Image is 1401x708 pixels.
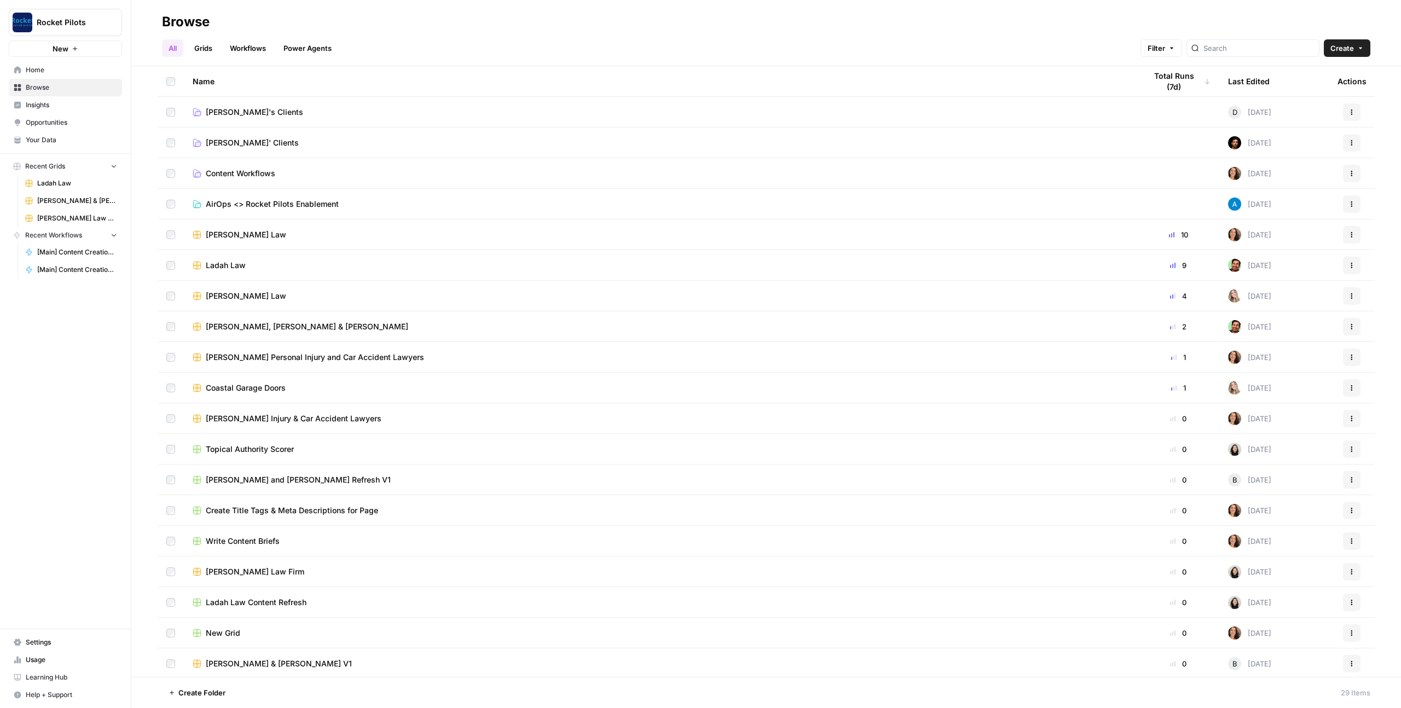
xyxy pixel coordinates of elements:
[206,658,352,669] span: [PERSON_NAME] & [PERSON_NAME] V1
[1146,474,1211,485] div: 0
[193,536,1128,547] a: Write Content Briefs
[37,213,117,223] span: [PERSON_NAME] Law Firm
[1228,596,1241,609] img: t5ef5oef8zpw1w4g2xghobes91mw
[9,114,122,131] a: Opportunities
[193,199,1128,210] a: AirOps <> Rocket Pilots Enablement
[26,83,117,92] span: Browse
[1228,657,1271,670] div: [DATE]
[206,352,424,363] span: [PERSON_NAME] Personal Injury and Car Accident Lawyers
[9,131,122,149] a: Your Data
[1324,39,1370,57] button: Create
[193,137,1128,148] a: [PERSON_NAME]' Clients
[1228,136,1241,149] img: wt756mygx0n7rybn42vblmh42phm
[206,566,304,577] span: [PERSON_NAME] Law Firm
[1232,474,1237,485] span: B
[1228,443,1271,456] div: [DATE]
[37,17,103,28] span: Rocket Pilots
[1338,66,1367,96] div: Actions
[1341,687,1370,698] div: 29 Items
[1228,381,1271,394] div: [DATE]
[37,247,117,257] span: [Main] Content Creation Brief
[1146,505,1211,516] div: 0
[1330,43,1354,54] span: Create
[37,178,117,188] span: Ladah Law
[1146,628,1211,639] div: 0
[1203,43,1315,54] input: Search
[188,39,219,57] a: Grids
[9,227,122,243] button: Recent Workflows
[9,686,122,704] button: Help + Support
[193,474,1128,485] a: [PERSON_NAME] and [PERSON_NAME] Refresh V1
[1228,565,1271,578] div: [DATE]
[193,66,1128,96] div: Name
[193,505,1128,516] a: Create Title Tags & Meta Descriptions for Page
[1228,259,1271,272] div: [DATE]
[206,505,378,516] span: Create Title Tags & Meta Descriptions for Page
[9,158,122,175] button: Recent Grids
[206,536,280,547] span: Write Content Briefs
[1141,39,1182,57] button: Filter
[193,597,1128,608] a: Ladah Law Content Refresh
[193,444,1128,455] a: Topical Authority Scorer
[26,655,117,665] span: Usage
[277,39,338,57] a: Power Agents
[206,321,408,332] span: [PERSON_NAME], [PERSON_NAME] & [PERSON_NAME]
[26,118,117,127] span: Opportunities
[9,9,122,36] button: Workspace: Rocket Pilots
[206,229,286,240] span: [PERSON_NAME] Law
[1146,260,1211,271] div: 9
[1228,596,1271,609] div: [DATE]
[20,175,122,192] a: Ladah Law
[26,690,117,700] span: Help + Support
[193,628,1128,639] a: New Grid
[9,634,122,651] a: Settings
[193,352,1128,363] a: [PERSON_NAME] Personal Injury and Car Accident Lawyers
[1146,352,1211,363] div: 1
[1146,566,1211,577] div: 0
[1146,291,1211,301] div: 4
[1228,412,1241,425] img: s97njzuoxvuhx495axgpmnahud50
[193,229,1128,240] a: [PERSON_NAME] Law
[1228,626,1271,640] div: [DATE]
[26,637,117,647] span: Settings
[26,672,117,682] span: Learning Hub
[20,243,122,261] a: [Main] Content Creation Brief
[9,61,122,79] a: Home
[1228,289,1271,303] div: [DATE]
[9,40,122,57] button: New
[1228,289,1241,303] img: 5w5gfnfvi8qmvnmuepwg2tjpkkn3
[9,651,122,669] a: Usage
[1228,167,1241,180] img: s97njzuoxvuhx495axgpmnahud50
[206,382,286,393] span: Coastal Garage Doors
[20,261,122,278] a: [Main] Content Creation Article
[1146,382,1211,393] div: 1
[193,382,1128,393] a: Coastal Garage Doors
[1228,198,1241,211] img: o3cqybgnmipr355j8nz4zpq1mc6x
[193,413,1128,424] a: [PERSON_NAME] Injury & Car Accident Lawyers
[206,597,306,608] span: Ladah Law Content Refresh
[1228,228,1241,241] img: s97njzuoxvuhx495axgpmnahud50
[1146,66,1211,96] div: Total Runs (7d)
[206,444,294,455] span: Topical Authority Scorer
[1146,658,1211,669] div: 0
[20,210,122,227] a: [PERSON_NAME] Law Firm
[193,321,1128,332] a: [PERSON_NAME], [PERSON_NAME] & [PERSON_NAME]
[206,168,275,179] span: Content Workflows
[1228,535,1271,548] div: [DATE]
[162,13,210,31] div: Browse
[1228,504,1271,517] div: [DATE]
[25,161,65,171] span: Recent Grids
[25,230,82,240] span: Recent Workflows
[1228,473,1271,486] div: [DATE]
[1228,351,1241,364] img: s97njzuoxvuhx495axgpmnahud50
[9,79,122,96] a: Browse
[162,39,183,57] a: All
[20,192,122,210] a: [PERSON_NAME] & [PERSON_NAME] V1
[206,474,391,485] span: [PERSON_NAME] and [PERSON_NAME] Refresh V1
[1228,259,1241,272] img: d1tj6q4qn00rgj0pg6jtyq0i5owx
[9,96,122,114] a: Insights
[1146,229,1211,240] div: 10
[13,13,32,32] img: Rocket Pilots Logo
[1146,444,1211,455] div: 0
[1228,351,1271,364] div: [DATE]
